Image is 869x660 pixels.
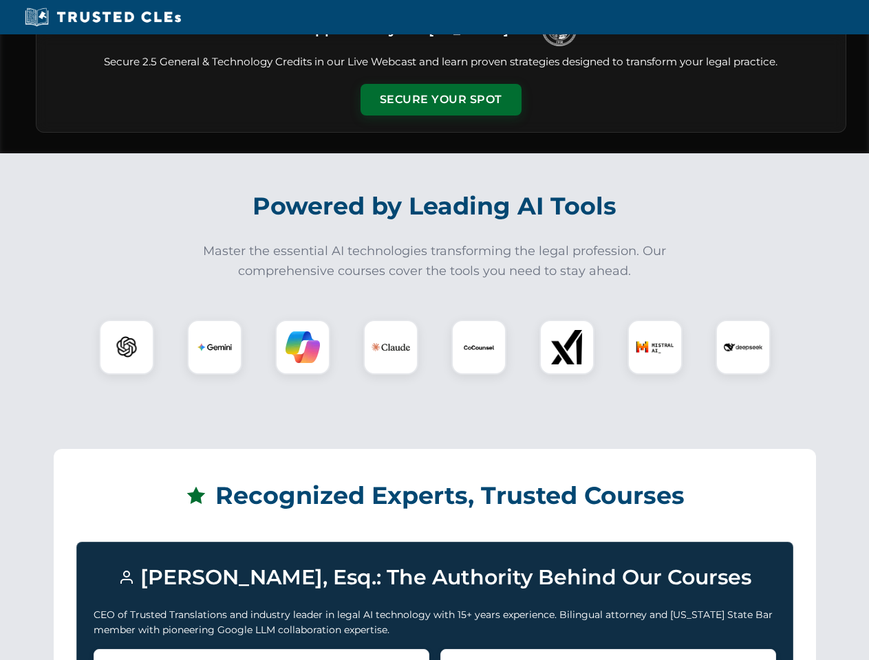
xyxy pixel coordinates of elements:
[363,320,418,375] div: Claude
[94,607,776,638] p: CEO of Trusted Translations and industry leader in legal AI technology with 15+ years experience....
[94,559,776,596] h3: [PERSON_NAME], Esq.: The Authority Behind Our Courses
[107,327,147,367] img: ChatGPT Logo
[462,330,496,364] img: CoCounsel Logo
[372,328,410,366] img: Claude Logo
[539,320,594,375] div: xAI
[724,328,762,366] img: DeepSeek Logo
[286,330,320,364] img: Copilot Logo
[636,328,674,366] img: Mistral AI Logo
[21,7,185,27] img: Trusted CLEs
[53,54,829,70] p: Secure 2.5 General & Technology Credits in our Live Webcast and learn proven strategies designed ...
[451,320,506,375] div: CoCounsel
[361,84,522,115] button: Secure Your Spot
[187,320,242,375] div: Gemini
[197,330,232,364] img: Gemini Logo
[194,241,676,281] p: Master the essential AI technologies transforming the legal profession. Our comprehensive courses...
[99,320,154,375] div: ChatGPT
[716,320,771,375] div: DeepSeek
[550,330,584,364] img: xAI Logo
[627,320,683,375] div: Mistral AI
[54,182,816,230] h2: Powered by Leading AI Tools
[76,472,793,520] h2: Recognized Experts, Trusted Courses
[275,320,330,375] div: Copilot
